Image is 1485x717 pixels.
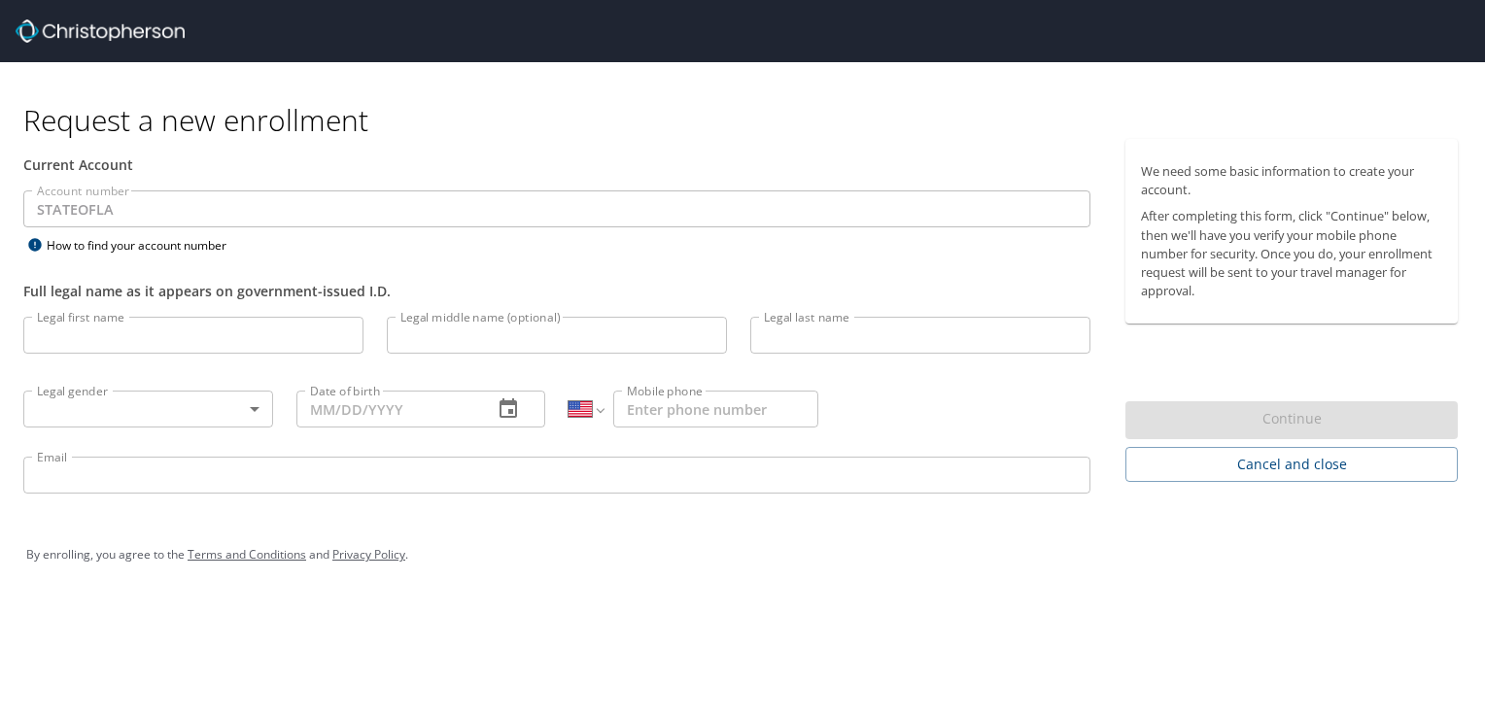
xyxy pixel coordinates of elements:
[23,154,1090,175] div: Current Account
[1141,207,1442,300] p: After completing this form, click "Continue" below, then we'll have you verify your mobile phone ...
[188,546,306,563] a: Terms and Conditions
[23,281,1090,301] div: Full legal name as it appears on government-issued I.D.
[1125,447,1458,483] button: Cancel and close
[23,101,1473,139] h1: Request a new enrollment
[1141,162,1442,199] p: We need some basic information to create your account.
[23,391,273,427] div: ​
[1141,453,1442,477] span: Cancel and close
[23,233,266,257] div: How to find your account number
[613,391,818,427] input: Enter phone number
[16,19,185,43] img: cbt logo
[332,546,405,563] a: Privacy Policy
[296,391,478,427] input: MM/DD/YYYY
[26,530,1459,579] div: By enrolling, you agree to the and .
